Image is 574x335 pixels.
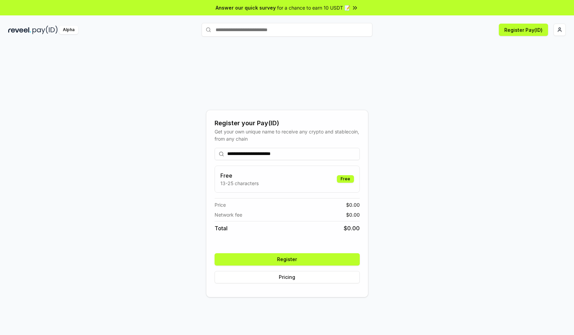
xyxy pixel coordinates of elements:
span: Answer our quick survey [216,4,276,11]
div: Alpha [59,26,78,34]
span: Total [215,224,228,232]
img: pay_id [32,26,58,34]
div: Free [337,175,354,183]
div: Get your own unique name to receive any crypto and stablecoin, from any chain [215,128,360,142]
p: 13-25 characters [220,180,259,187]
button: Register Pay(ID) [499,24,548,36]
span: for a chance to earn 10 USDT 📝 [277,4,350,11]
span: $ 0.00 [346,211,360,218]
button: Pricing [215,271,360,283]
h3: Free [220,171,259,180]
span: Network fee [215,211,242,218]
span: Price [215,201,226,208]
div: Register your Pay(ID) [215,118,360,128]
img: reveel_dark [8,26,31,34]
span: $ 0.00 [346,201,360,208]
button: Register [215,253,360,266]
span: $ 0.00 [344,224,360,232]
